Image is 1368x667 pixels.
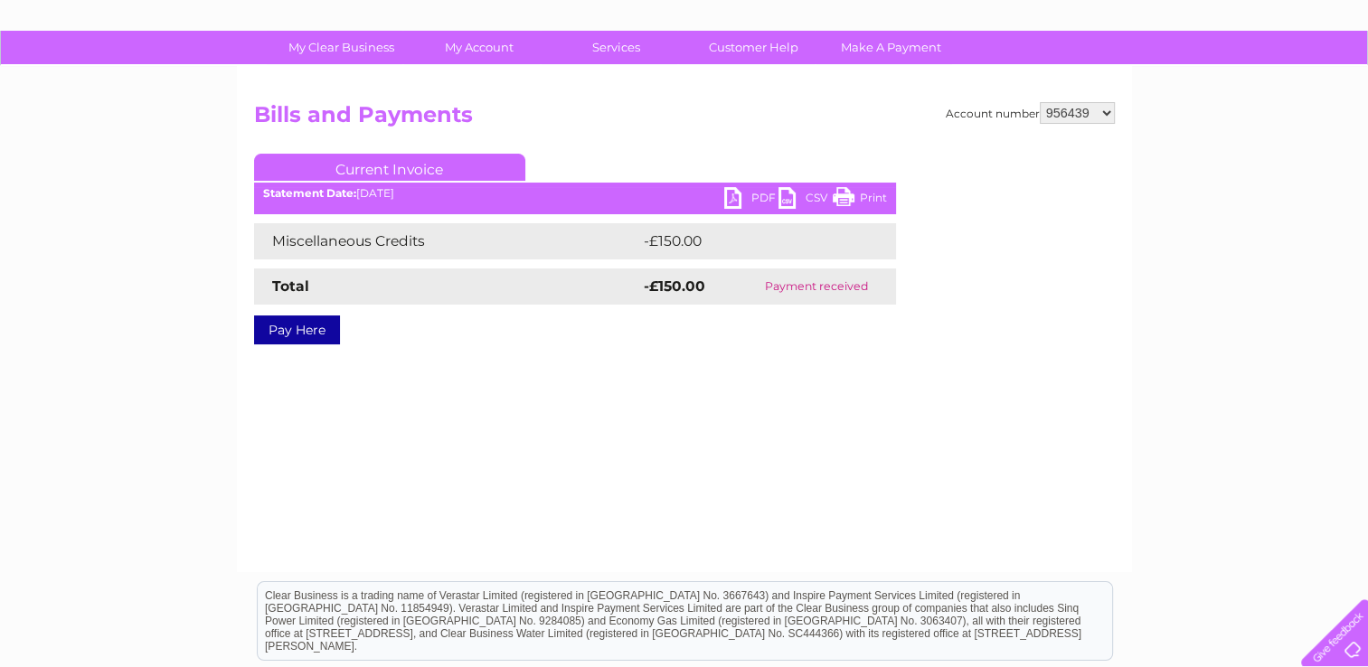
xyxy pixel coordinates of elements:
a: Make A Payment [816,31,966,64]
a: Customer Help [679,31,828,64]
a: 0333 014 3131 [1027,9,1152,32]
td: -£150.00 [639,223,865,259]
a: My Account [404,31,553,64]
div: [DATE] [254,187,896,200]
a: My Clear Business [267,31,416,64]
a: Water [1050,77,1084,90]
strong: -£150.00 [644,277,705,295]
div: Account number [946,102,1115,124]
td: Payment received [738,268,895,305]
a: PDF [724,187,778,213]
h2: Bills and Payments [254,102,1115,136]
img: logo.png [48,47,140,102]
a: Telecoms [1146,77,1200,90]
a: Services [542,31,691,64]
td: Miscellaneous Credits [254,223,639,259]
a: Current Invoice [254,154,525,181]
strong: Total [272,277,309,295]
div: Clear Business is a trading name of Verastar Limited (registered in [GEOGRAPHIC_DATA] No. 3667643... [258,10,1112,88]
a: Print [833,187,887,213]
a: Energy [1095,77,1135,90]
a: Log out [1308,77,1351,90]
a: CSV [778,187,833,213]
a: Blog [1211,77,1237,90]
a: Contact [1248,77,1292,90]
a: Pay Here [254,315,340,344]
b: Statement Date: [263,186,356,200]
